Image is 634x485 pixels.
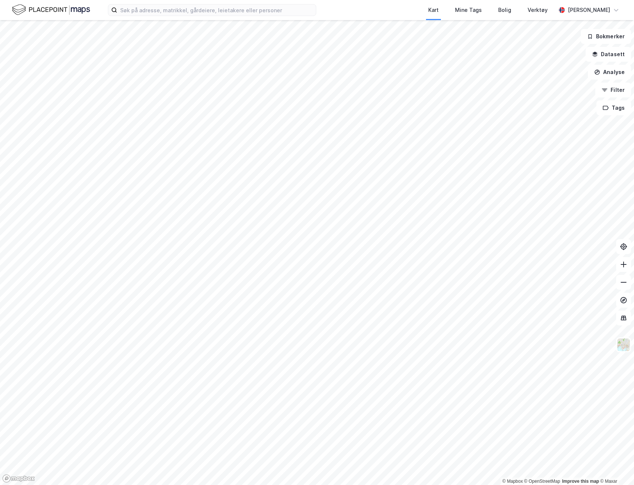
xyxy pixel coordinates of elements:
iframe: Chat Widget [597,449,634,485]
div: Kontrollprogram for chat [597,449,634,485]
div: Bolig [498,6,511,15]
a: Improve this map [562,479,599,484]
button: Filter [595,83,631,97]
a: Mapbox [502,479,523,484]
a: Mapbox homepage [2,474,35,483]
div: [PERSON_NAME] [568,6,610,15]
button: Analyse [588,65,631,80]
button: Bokmerker [581,29,631,44]
img: logo.f888ab2527a4732fd821a326f86c7f29.svg [12,3,90,16]
input: Søk på adresse, matrikkel, gårdeiere, leietakere eller personer [117,4,316,16]
div: Verktøy [528,6,548,15]
div: Mine Tags [455,6,482,15]
div: Kart [428,6,439,15]
a: OpenStreetMap [524,479,560,484]
button: Datasett [586,47,631,62]
button: Tags [596,100,631,115]
img: Z [617,338,631,352]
